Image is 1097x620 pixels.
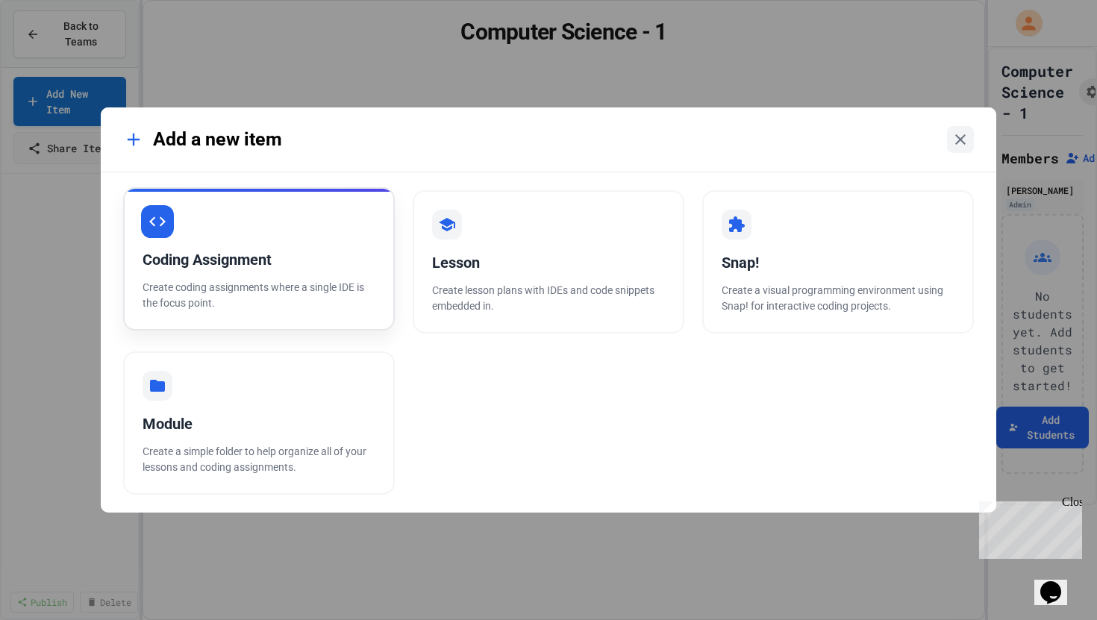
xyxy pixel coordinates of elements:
p: Create lesson plans with IDEs and code snippets embedded in. [432,283,665,314]
div: Lesson [432,251,665,274]
div: Coding Assignment [143,248,375,271]
div: Add a new item [123,125,282,154]
iframe: chat widget [973,495,1082,559]
iframe: chat widget [1034,560,1082,605]
p: Create coding assignments where a single IDE is the focus point. [143,280,375,311]
p: Create a simple folder to help organize all of your lessons and coding assignments. [143,444,375,475]
div: Module [143,413,375,435]
div: Snap! [722,251,954,274]
div: Chat with us now!Close [6,6,103,95]
p: Create a visual programming environment using Snap! for interactive coding projects. [722,283,954,314]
